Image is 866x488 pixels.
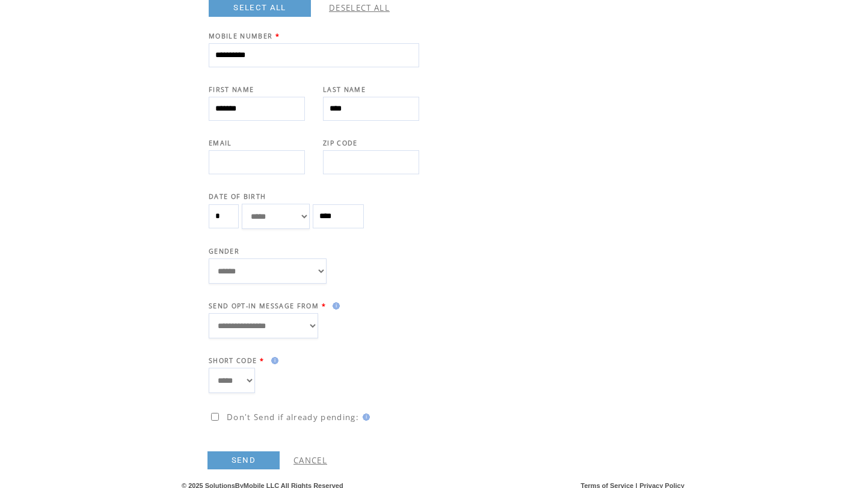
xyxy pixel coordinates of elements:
[209,302,319,310] span: SEND OPT-IN MESSAGE FROM
[323,139,358,147] span: ZIP CODE
[209,192,266,201] span: DATE OF BIRTH
[359,413,370,421] img: help.gif
[209,32,272,40] span: MOBILE NUMBER
[209,247,239,255] span: GENDER
[227,412,359,422] span: Don't Send if already pending:
[323,85,366,94] span: LAST NAME
[209,139,232,147] span: EMAIL
[209,85,254,94] span: FIRST NAME
[293,455,327,466] a: CANCEL
[329,2,390,13] a: DESELECT ALL
[329,302,340,310] img: help.gif
[207,451,280,469] a: SEND
[209,356,257,365] span: SHORT CODE
[268,357,278,364] img: help.gif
